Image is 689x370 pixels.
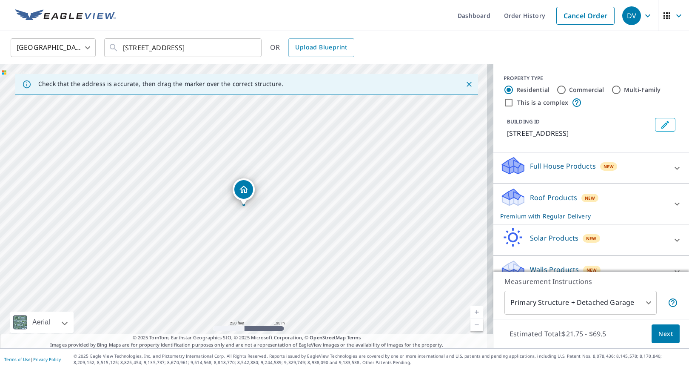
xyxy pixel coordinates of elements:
[270,38,354,57] div: OR
[503,324,613,343] p: Estimated Total: $21.75 - $69.5
[310,334,345,341] a: OpenStreetMap
[530,264,579,275] p: Walls Products
[658,329,673,339] span: Next
[464,79,475,90] button: Close
[586,235,597,242] span: New
[10,312,74,333] div: Aerial
[470,318,483,331] a: Current Level 17, Zoom Out
[504,276,678,287] p: Measurement Instructions
[500,187,682,221] div: Roof ProductsNewPremium with Regular Delivery
[655,118,675,132] button: Edit building 1
[4,356,31,362] a: Terms of Use
[556,7,615,25] a: Cancel Order
[504,75,679,82] div: PROPERTY TYPE
[516,86,549,94] label: Residential
[11,36,96,60] div: [GEOGRAPHIC_DATA]
[530,161,596,171] p: Full House Products
[288,38,354,57] a: Upload Blueprint
[123,36,244,60] input: Search by address or latitude-longitude
[38,80,283,88] p: Check that the address is accurate, then drag the marker over the correct structure.
[530,233,578,243] p: Solar Products
[347,334,361,341] a: Terms
[295,42,347,53] span: Upload Blueprint
[4,357,61,362] p: |
[507,128,652,138] p: [STREET_ADDRESS]
[233,178,255,205] div: Dropped pin, building 1, Residential property, 4395 NW 10th Ter Fort Lauderdale, FL 33309
[30,312,53,333] div: Aerial
[587,267,597,273] span: New
[33,356,61,362] a: Privacy Policy
[530,192,577,203] p: Roof Products
[74,353,685,366] p: © 2025 Eagle View Technologies, Inc. and Pictometry International Corp. All Rights Reserved. Repo...
[622,6,641,25] div: DV
[585,195,595,201] span: New
[624,86,661,94] label: Multi-Family
[133,334,361,341] span: © 2025 TomTom, Earthstar Geographics SIO, © 2025 Microsoft Corporation, ©
[504,291,657,315] div: Primary Structure + Detached Garage
[604,163,614,170] span: New
[15,9,116,22] img: EV Logo
[517,98,568,107] label: This is a complex
[470,306,483,318] a: Current Level 17, Zoom In
[500,156,682,180] div: Full House ProductsNew
[652,324,680,344] button: Next
[500,228,682,252] div: Solar ProductsNew
[500,259,682,284] div: Walls ProductsNew
[500,212,667,221] p: Premium with Regular Delivery
[507,118,540,125] p: BUILDING ID
[569,86,604,94] label: Commercial
[668,298,678,308] span: Your report will include the primary structure and a detached garage if one exists.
